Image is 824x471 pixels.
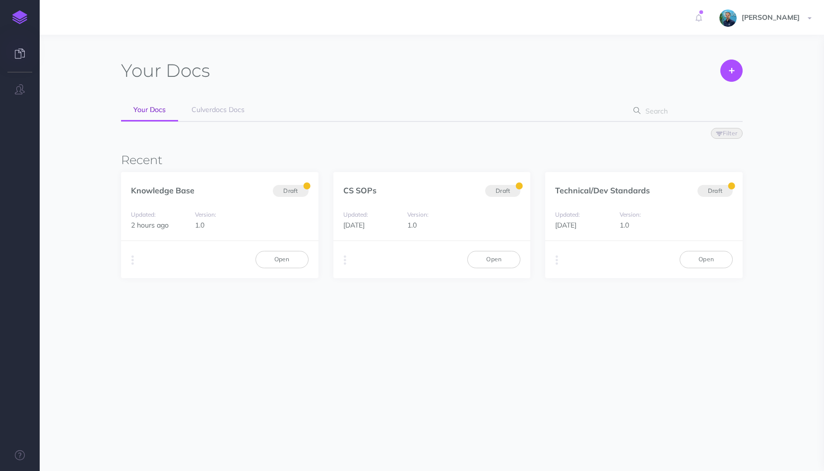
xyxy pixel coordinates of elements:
[620,221,629,230] span: 1.0
[131,211,156,218] small: Updated:
[556,253,558,267] i: More actions
[407,221,417,230] span: 1.0
[343,185,377,195] a: CS SOPs
[737,13,805,22] span: [PERSON_NAME]
[179,99,257,121] a: Culverdocs Docs
[195,211,216,218] small: Version:
[344,253,346,267] i: More actions
[555,221,576,230] span: [DATE]
[719,9,737,27] img: 7a05d0099e4b0ca8a59ceac40a1918d2.jpg
[133,105,166,114] span: Your Docs
[131,185,194,195] a: Knowledge Base
[131,253,134,267] i: More actions
[191,105,245,114] span: Culverdocs Docs
[555,211,580,218] small: Updated:
[195,221,204,230] span: 1.0
[121,99,178,121] a: Your Docs
[121,59,161,81] span: Your
[255,251,309,268] a: Open
[680,251,733,268] a: Open
[711,128,743,139] button: Filter
[555,185,650,195] a: Technical/Dev Standards
[343,211,368,218] small: Updated:
[121,154,743,167] h3: Recent
[642,102,727,120] input: Search
[407,211,429,218] small: Version:
[121,59,210,82] h1: Docs
[620,211,641,218] small: Version:
[131,221,169,230] span: 2 hours ago
[12,10,27,24] img: logo-mark.svg
[343,221,365,230] span: [DATE]
[467,251,520,268] a: Open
